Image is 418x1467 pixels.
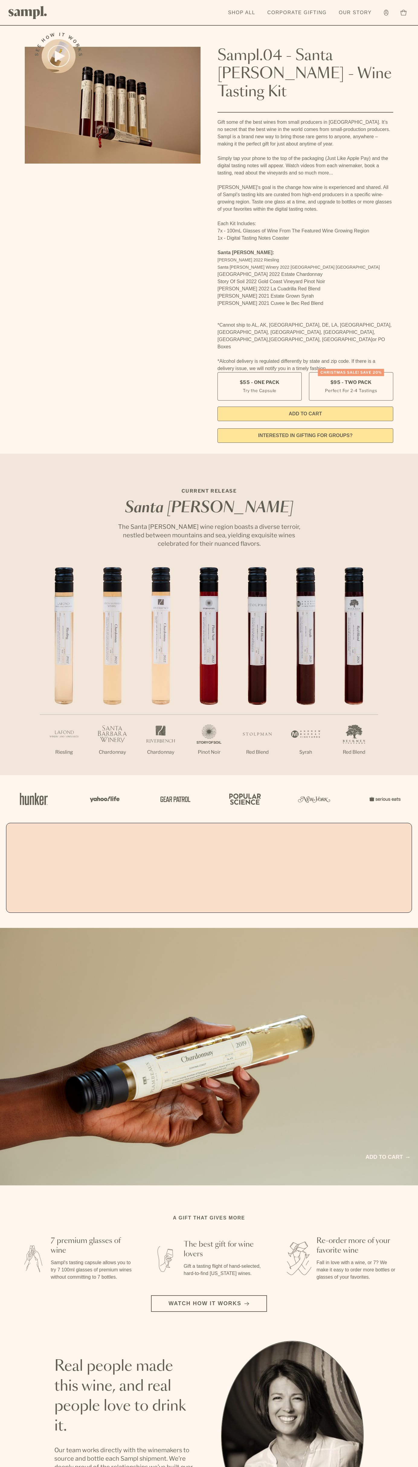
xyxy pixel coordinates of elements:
li: [GEOGRAPHIC_DATA] 2022 Estate Chardonnay [217,271,393,278]
span: $95 - Two Pack [330,379,372,386]
img: Sampl.04 - Santa Barbara - Wine Tasting Kit [25,47,201,164]
strong: Santa [PERSON_NAME]: [217,250,274,255]
li: [PERSON_NAME] 2022 La Cuadrilla Red Blend [217,285,393,292]
a: Corporate Gifting [264,6,330,19]
span: [GEOGRAPHIC_DATA], [GEOGRAPHIC_DATA] [269,337,372,342]
p: Fall in love with a wine, or 7? We make it easy to order more bottles or glasses of your favorites. [317,1259,399,1281]
p: CURRENT RELEASE [112,487,306,495]
p: Pinot Noir [185,749,233,756]
button: See how it works [42,39,76,73]
li: 4 / 7 [185,567,233,775]
h3: The best gift for wine lovers [184,1240,266,1259]
h1: Sampl.04 - Santa [PERSON_NAME] - Wine Tasting Kit [217,47,393,101]
small: Perfect For 2-4 Tastings [325,387,377,394]
p: Red Blend [330,749,378,756]
p: Red Blend [233,749,281,756]
li: 2 / 7 [88,567,137,775]
img: Artboard_3_0b291449-6e8c-4d07-b2c2-3f3601a19cd1_x450.png [296,786,332,812]
span: $55 - One Pack [240,379,280,386]
li: 7 / 7 [330,567,378,775]
div: Christmas SALE! Save 20% [318,369,384,376]
li: [PERSON_NAME] 2021 Estate Grown Syrah [217,292,393,300]
img: Artboard_1_c8cd28af-0030-4af1-819c-248e302c7f06_x450.png [16,786,52,812]
img: Sampl logo [8,6,47,19]
a: Our Story [336,6,375,19]
p: Gift a tasting flight of hand-selected, hard-to-find [US_STATE] wines. [184,1263,266,1277]
img: Artboard_5_7fdae55a-36fd-43f7-8bfd-f74a06a2878e_x450.png [156,786,192,812]
li: 3 / 7 [137,567,185,775]
li: [PERSON_NAME] 2021 Cuvee le Bec Red Blend [217,300,393,307]
button: Add to Cart [217,407,393,421]
li: 1 / 7 [40,567,88,775]
h2: A gift that gives more [173,1214,245,1222]
h2: Real people made this wine, and real people love to drink it. [54,1357,197,1436]
img: Artboard_6_04f9a106-072f-468a-bdd7-f11783b05722_x450.png [86,786,122,812]
span: [PERSON_NAME] 2022 Riesling [217,257,279,262]
div: Gift some of the best wines from small producers in [GEOGRAPHIC_DATA]. It’s no secret that the be... [217,119,393,372]
p: Sampl's tasting capsule allows you to try 7 100ml glasses of premium wines without committing to ... [51,1259,133,1281]
h3: 7 premium glasses of wine [51,1236,133,1255]
li: Story Of Soil 2022 Gold Coast Vineyard Pinot Noir [217,278,393,285]
a: Add to cart [365,1153,410,1161]
span: Santa [PERSON_NAME] Winery 2022 [GEOGRAPHIC_DATA] [GEOGRAPHIC_DATA] [217,265,380,270]
button: Watch how it works [151,1295,267,1312]
li: 5 / 7 [233,567,281,775]
h3: Re-order more of your favorite wine [317,1236,399,1255]
a: interested in gifting for groups? [217,428,393,443]
li: 6 / 7 [281,567,330,775]
img: Artboard_7_5b34974b-f019-449e-91fb-745f8d0877ee_x450.png [366,786,402,812]
a: Shop All [225,6,258,19]
p: Chardonnay [88,749,137,756]
p: The Santa [PERSON_NAME] wine region boasts a diverse terroir, nestled between mountains and sea, ... [112,523,306,548]
span: , [268,337,269,342]
p: Chardonnay [137,749,185,756]
p: Riesling [40,749,88,756]
small: Try the Capsule [243,387,276,394]
em: Santa [PERSON_NAME] [125,501,293,515]
p: Syrah [281,749,330,756]
img: Artboard_4_28b4d326-c26e-48f9-9c80-911f17d6414e_x450.png [226,786,262,812]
